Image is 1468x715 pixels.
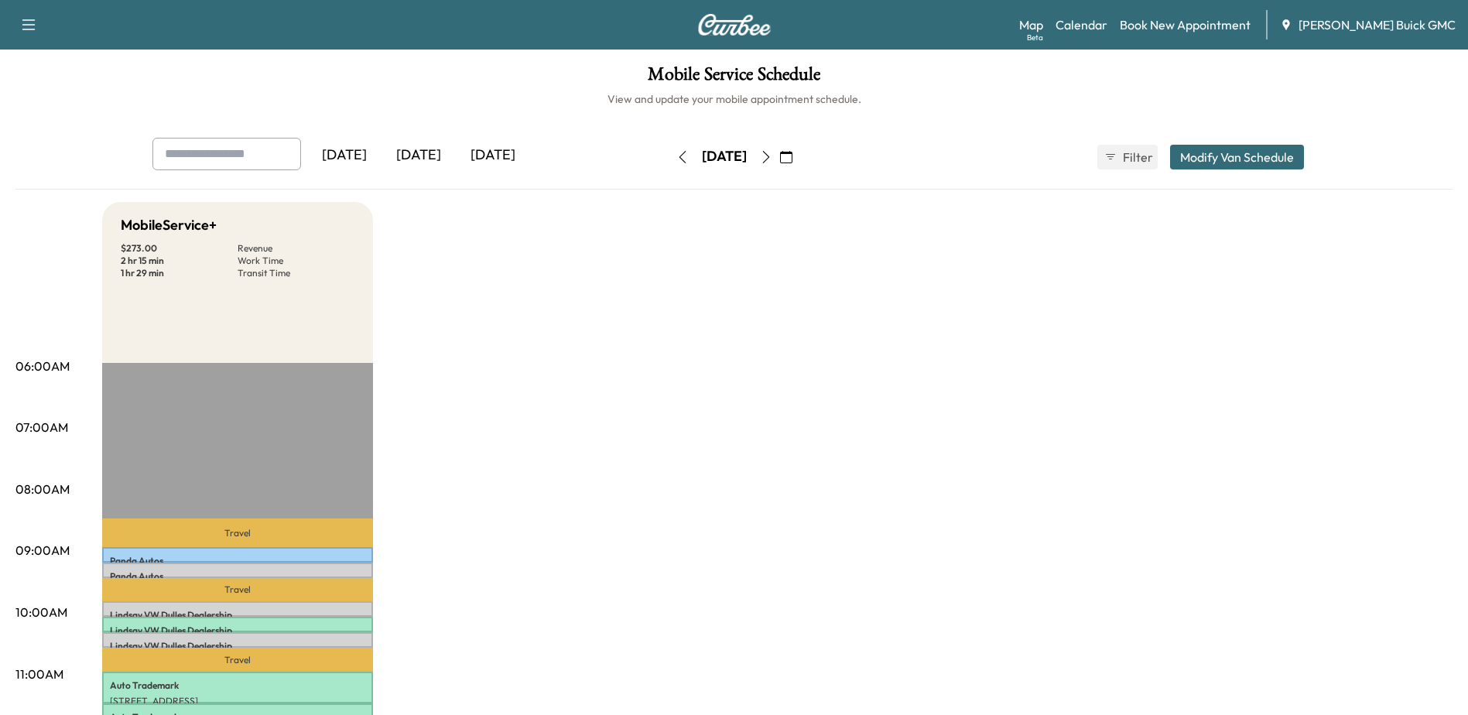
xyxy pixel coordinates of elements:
[110,640,365,652] p: Lindsay VW Dulles Dealership
[1019,15,1043,34] a: MapBeta
[110,570,365,583] p: Panda Autos
[110,555,365,567] p: Panda Autos
[1056,15,1107,34] a: Calendar
[15,541,70,559] p: 09:00AM
[102,518,373,546] p: Travel
[1123,148,1151,166] span: Filter
[238,267,354,279] p: Transit Time
[15,665,63,683] p: 11:00AM
[110,695,365,707] p: [STREET_ADDRESS]
[238,242,354,255] p: Revenue
[15,603,67,621] p: 10:00AM
[15,357,70,375] p: 06:00AM
[15,418,68,436] p: 07:00AM
[102,648,373,672] p: Travel
[382,138,456,173] div: [DATE]
[121,267,238,279] p: 1 hr 29 min
[697,14,772,36] img: Curbee Logo
[15,91,1453,107] h6: View and update your mobile appointment schedule.
[102,578,373,601] p: Travel
[702,147,747,166] div: [DATE]
[121,255,238,267] p: 2 hr 15 min
[456,138,530,173] div: [DATE]
[1299,15,1456,34] span: [PERSON_NAME] Buick GMC
[110,679,365,692] p: Auto Trademark
[15,480,70,498] p: 08:00AM
[1027,32,1043,43] div: Beta
[15,65,1453,91] h1: Mobile Service Schedule
[1170,145,1304,169] button: Modify Van Schedule
[1097,145,1158,169] button: Filter
[110,609,365,621] p: Lindsay VW Dulles Dealership
[121,242,238,255] p: $ 273.00
[110,624,365,637] p: Lindsay VW Dulles Dealership
[238,255,354,267] p: Work Time
[307,138,382,173] div: [DATE]
[1120,15,1251,34] a: Book New Appointment
[121,214,217,236] h5: MobileService+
